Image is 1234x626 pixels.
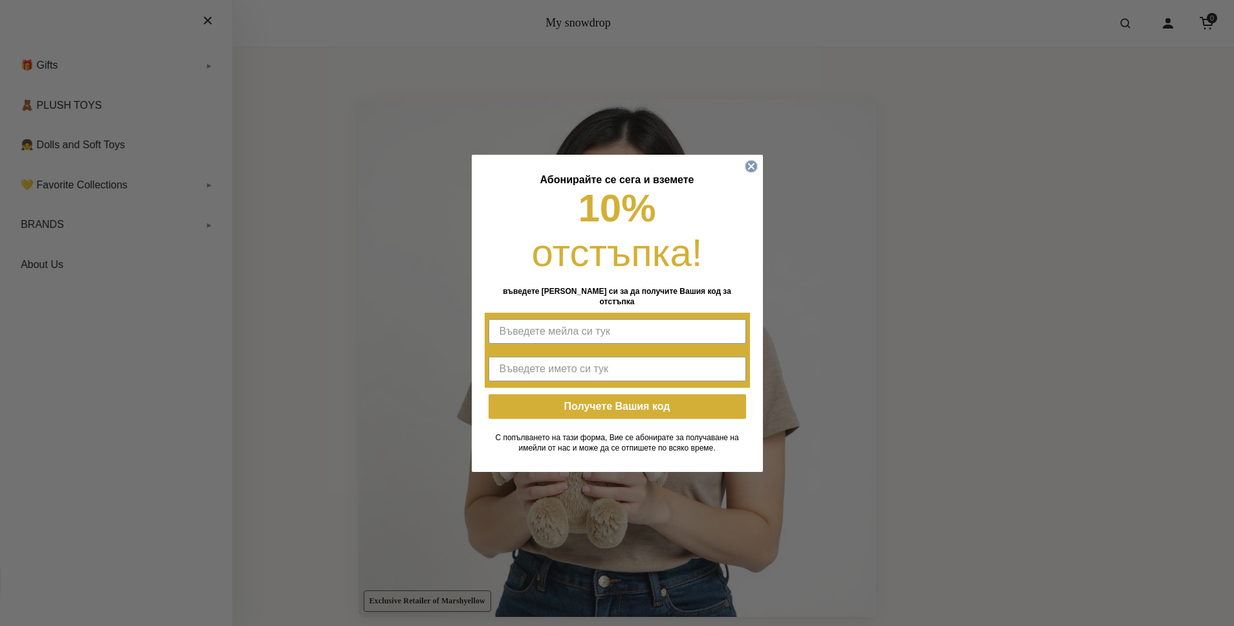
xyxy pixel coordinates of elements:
button: Close dialog [745,160,758,173]
span: С попълването на тази форма, Вие се абонирате за получаване на имейли от нас и може да се отпишет... [495,433,738,453]
span: 10% [578,186,656,230]
button: Получете Вашия код [489,394,746,419]
span: отстъпка! [532,231,703,274]
input: Въведете името си тук [489,357,746,381]
span: въведете [PERSON_NAME] си за да получите Вашия код за отстъпка [503,287,731,306]
input: Въведете мейла си тук [489,319,746,344]
span: Абонирайте се сега и вземете [540,174,694,185]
